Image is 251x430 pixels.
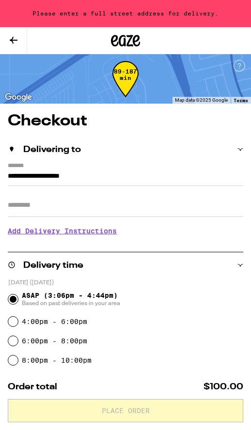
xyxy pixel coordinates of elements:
[22,318,87,325] label: 4:00pm - 6:00pm
[22,292,120,307] span: ASAP (3:06pm - 4:44pm)
[102,407,150,414] span: Place Order
[2,91,34,104] img: Google
[2,91,34,104] a: Open this area in Google Maps (opens a new window)
[8,220,243,242] h3: Add Delivery Instructions
[23,261,83,270] h2: Delivery time
[23,145,81,154] h2: Delivering to
[7,7,80,16] span: Hi. Need any help?
[234,97,248,103] a: Terms
[22,299,120,307] span: Based on past deliveries in your area
[8,399,243,422] button: Place Order
[8,113,243,129] h1: Checkout
[8,279,243,287] p: [DATE] ([DATE])
[22,337,87,345] label: 6:00pm - 8:00pm
[204,383,243,391] span: $100.00
[22,356,92,364] label: 8:00pm - 10:00pm
[8,383,57,391] span: Order total
[112,68,139,105] div: 89-187 min
[175,97,228,103] span: Map data ©2025 Google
